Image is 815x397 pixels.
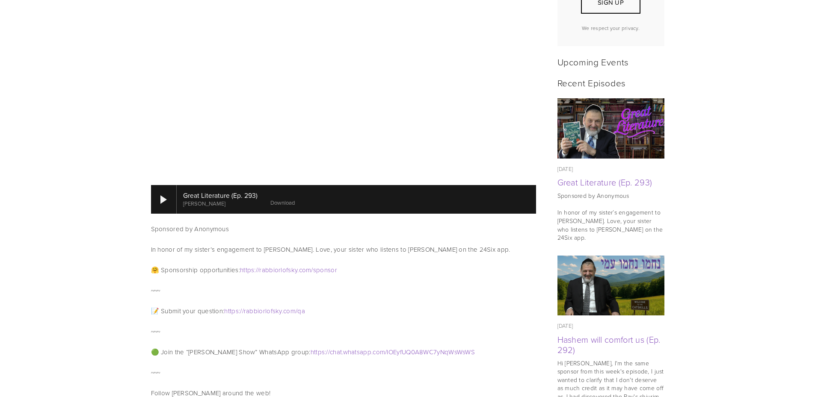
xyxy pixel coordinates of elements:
span: / [296,306,297,315]
span: sponsor [313,265,337,274]
span: https [240,265,255,274]
span: com [299,265,311,274]
p: Sponsored by Anonymous In honor of my sister’s engagement to [PERSON_NAME]. Love, your sister who... [151,224,536,255]
span: rabbiorlofsky [259,265,297,274]
p: ~~~ [151,368,536,378]
span: https [224,306,239,315]
h2: Upcoming Events [557,56,664,67]
span: com [373,347,385,356]
h2: Recent Episodes [557,77,664,88]
span: / [385,347,387,356]
a: https://chat.whatsapp.com/IOEyfUQ0A8WC7yNqWsWsWS [311,347,475,356]
a: Great Literature (Ep. 293) [557,176,652,188]
p: ~~~ [151,285,536,296]
p: We respect your privacy. [565,24,657,32]
span: com [283,306,296,315]
span: :// [239,306,244,315]
img: Great Literature (Ep. 293) [557,98,664,159]
a: https://rabbiorlofsky.com/qa [224,306,305,315]
a: Hashem will comfort us (Ep. 292) [557,333,661,356]
span: / [311,265,313,274]
p: 🟢 Join the “[PERSON_NAME] Show” WhatsApp group: [151,347,536,357]
p: 📝 Submit your question: [151,306,536,316]
span: rabbiorlofsky [244,306,282,315]
time: [DATE] [557,165,573,173]
span: https [311,347,325,356]
span: chat [330,347,342,356]
p: 🤗 Sponsorship opportunities: [151,265,536,275]
span: . [282,306,283,315]
span: whatsapp [343,347,371,356]
span: qa [297,306,305,315]
img: Hashem will comfort us (Ep. 292) [557,256,664,316]
span: . [297,265,299,274]
time: [DATE] [557,322,573,329]
span: . [371,347,373,356]
span: . [342,347,343,356]
p: ~~~ [151,326,536,337]
span: IOEyfUQ0A8WC7yNqWsWsWS [387,347,475,356]
p: Sponsored by Anonymous In honor of my sister’s engagement to [PERSON_NAME]. Love, your sister who... [557,191,664,242]
span: :// [254,265,259,274]
a: https://rabbiorlofsky.com/sponsor [240,265,337,274]
span: :// [325,347,330,356]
